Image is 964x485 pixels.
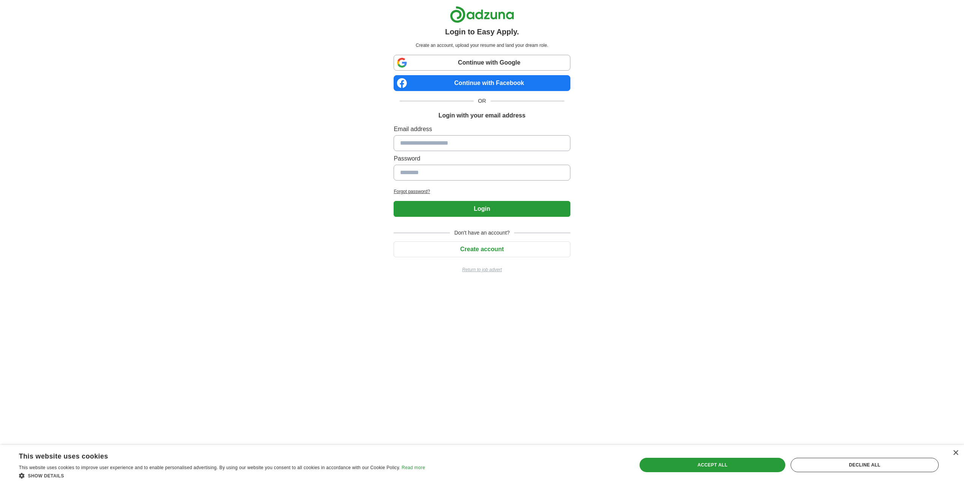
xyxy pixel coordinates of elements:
button: Create account [394,241,570,257]
h1: Login to Easy Apply. [445,26,519,37]
span: Don't have an account? [450,229,514,237]
a: Continue with Facebook [394,75,570,91]
p: Create an account, upload your resume and land your dream role. [395,42,569,49]
span: This website uses cookies to improve user experience and to enable personalised advertising. By u... [19,465,400,470]
div: Accept all [640,458,785,472]
div: Show details [19,472,425,479]
h1: Login with your email address [439,111,525,120]
a: Continue with Google [394,55,570,71]
span: Show details [28,473,64,479]
span: OR [474,97,491,105]
a: Read more, opens a new window [402,465,425,470]
img: Adzuna logo [450,6,514,23]
label: Email address [394,125,570,134]
label: Password [394,154,570,163]
div: Decline all [791,458,939,472]
a: Return to job advert [394,266,570,273]
a: Forgot password? [394,188,570,195]
div: Close [953,450,958,456]
div: This website uses cookies [19,449,406,461]
button: Login [394,201,570,217]
a: Create account [394,246,570,252]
